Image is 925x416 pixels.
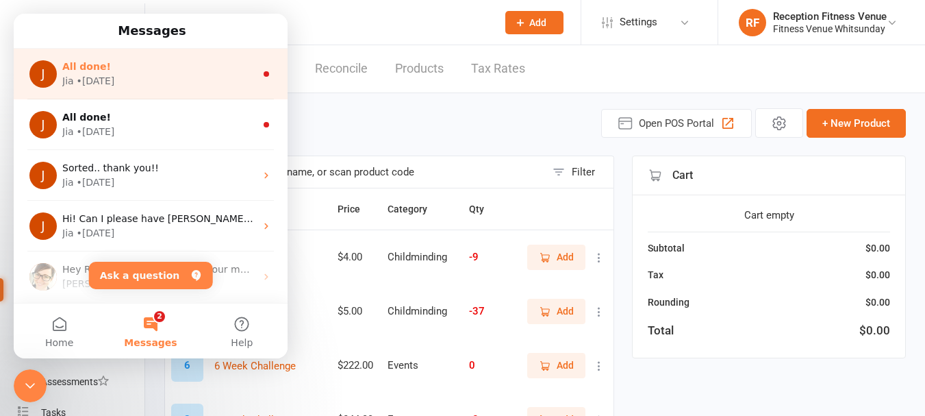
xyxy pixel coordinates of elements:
button: Ask a question [75,248,199,276]
span: Add [529,17,546,28]
span: Help [217,324,239,334]
div: Profile image for Jia [16,47,43,74]
div: [PERSON_NAME] [49,263,128,278]
div: Cart empty [648,207,890,223]
button: Add [505,11,563,34]
button: 6 Week Challenge [214,358,296,374]
button: Help [183,290,274,345]
div: $222.00 [338,360,375,371]
span: Qty [469,204,499,215]
span: Price [338,204,375,215]
input: Search... [180,13,487,32]
button: Add [527,353,585,378]
button: Messages [91,290,182,345]
div: 0 [469,360,513,371]
a: Reconcile [315,45,368,93]
div: Profile image for Jia [16,148,43,175]
div: RF [739,9,766,36]
button: Category [388,201,442,217]
div: Tax [648,267,663,282]
div: Filter [572,164,595,180]
div: Events [388,360,457,371]
span: Settings [620,7,657,38]
span: Messages [110,324,163,334]
a: Tax Rates [471,45,525,93]
div: Jia [49,60,60,75]
div: Set product image [171,350,203,382]
span: Hi! Can I please have [PERSON_NAME] unarchived [49,199,290,210]
div: Assessments [41,376,109,387]
button: Filter [546,156,613,188]
div: $0.00 [865,267,890,282]
div: -9 [469,252,513,263]
div: $4.00 [338,252,375,263]
div: Rounding [648,295,689,310]
div: $0.00 [865,295,890,310]
div: Childminding [388,306,457,317]
span: Home [31,324,60,334]
button: Price [338,201,375,217]
div: Subtotal [648,241,685,256]
div: Jia [49,162,60,176]
div: Cart [633,156,905,195]
div: Profile image for Jia [16,97,43,125]
span: Sorted.. thank you!! [49,149,145,160]
span: Open POS Portal [639,115,714,132]
div: • [DATE] [63,162,101,176]
div: Profile image for Jia [16,199,43,226]
span: Add [557,249,574,265]
div: -37 [469,306,513,317]
div: $0.00 [859,321,890,340]
iframe: Intercom live chat [14,14,288,358]
div: Jia [49,111,60,125]
button: + New Product [807,109,906,138]
img: Profile image for Emily [16,249,43,277]
button: Add [527,299,585,323]
span: Category [388,204,442,215]
div: Reception Fitness Venue [773,10,887,23]
div: • [DATE] [63,60,101,75]
input: Search products by name, or scan product code [165,156,546,188]
button: Add [527,245,585,269]
div: • [DATE] [63,111,101,125]
span: All done! [49,98,97,109]
button: Qty [469,201,499,217]
div: $0.00 [865,241,890,256]
button: Open POS Portal [601,109,752,138]
span: All done! [49,47,97,58]
div: • [DATE] [63,212,101,227]
div: Fitness Venue Whitsunday [773,23,887,35]
a: Assessments [18,367,144,397]
div: $5.00 [338,306,375,317]
a: Products [395,45,444,93]
div: Jia [49,212,60,227]
div: Childminding [388,252,457,263]
span: Add [557,304,574,319]
iframe: Intercom live chat [14,369,47,402]
div: Total [648,321,674,340]
span: Add [557,358,574,373]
